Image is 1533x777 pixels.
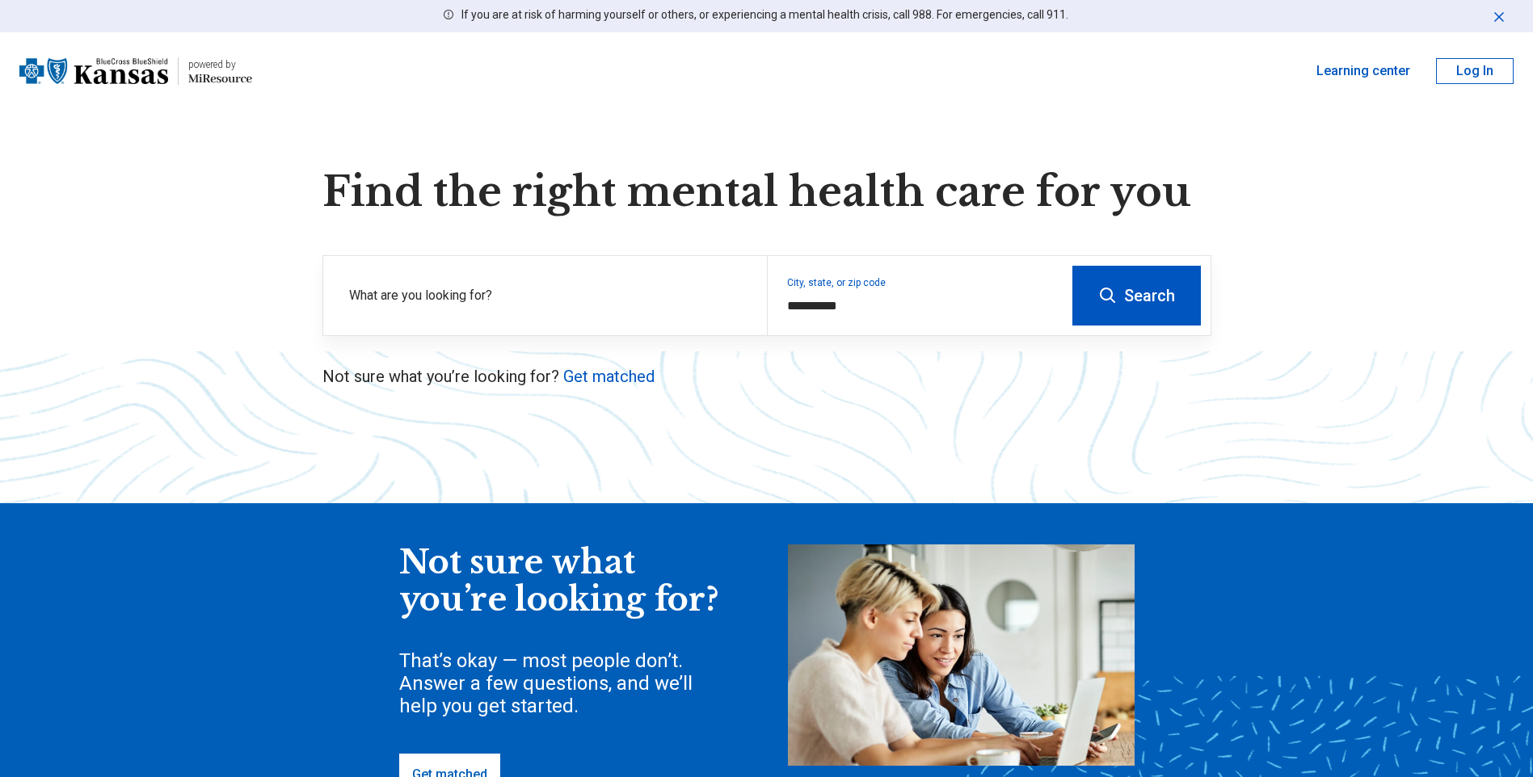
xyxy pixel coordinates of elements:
a: Learning center [1316,61,1410,81]
button: Log In [1436,58,1514,84]
label: What are you looking for? [349,286,748,305]
button: Dismiss [1491,6,1507,26]
button: Search [1072,266,1201,325]
h1: Find the right mental health care for you [322,168,1211,216]
a: Blue Cross Blue Shield Kansaspowered by [19,52,252,90]
a: Get matched [563,367,655,386]
div: Not sure what you’re looking for? [399,544,722,618]
div: powered by [188,57,252,72]
img: Blue Cross Blue Shield Kansas [19,52,168,90]
p: If you are at risk of harming yourself or others, or experiencing a mental health crisis, call 98... [461,6,1068,23]
div: That’s okay — most people don’t. Answer a few questions, and we’ll help you get started. [399,649,722,717]
p: Not sure what you’re looking for? [322,365,1211,388]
